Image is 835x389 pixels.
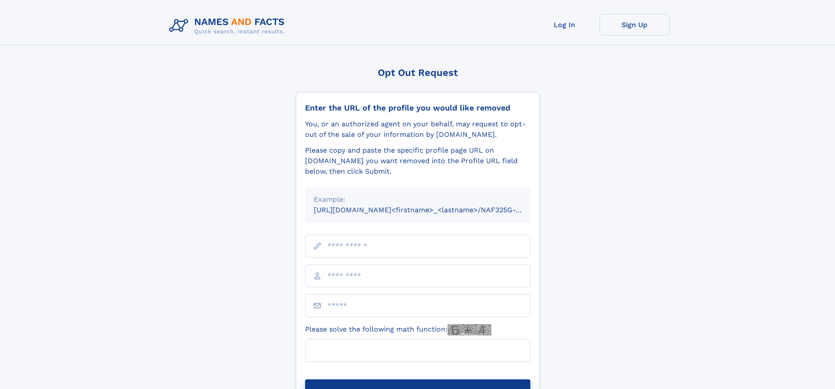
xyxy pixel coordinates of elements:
[305,324,491,335] label: Please solve the following math function:
[296,67,540,78] div: Opt Out Request
[305,145,530,177] div: Please copy and paste the specific profile page URL on [DOMAIN_NAME] you want removed into the Pr...
[166,14,292,38] img: Logo Names and Facts
[314,206,547,214] small: [URL][DOMAIN_NAME]<firstname>_<lastname>/NAF325G-xxxxxxxx
[305,103,530,113] div: Enter the URL of the profile you would like removed
[529,14,600,36] a: Log In
[600,14,670,36] a: Sign Up
[305,119,530,140] div: You, or an authorized agent on your behalf, may request to opt-out of the sale of your informatio...
[314,194,522,205] div: Example:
